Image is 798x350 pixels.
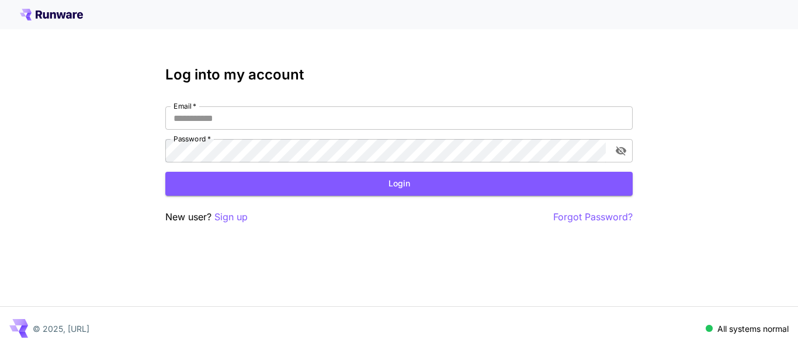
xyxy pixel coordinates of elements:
[33,323,89,335] p: © 2025, [URL]
[174,101,196,111] label: Email
[610,140,632,161] button: toggle password visibility
[165,172,633,196] button: Login
[165,210,248,224] p: New user?
[553,210,633,224] button: Forgot Password?
[214,210,248,224] button: Sign up
[717,323,789,335] p: All systems normal
[174,134,211,144] label: Password
[165,67,633,83] h3: Log into my account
